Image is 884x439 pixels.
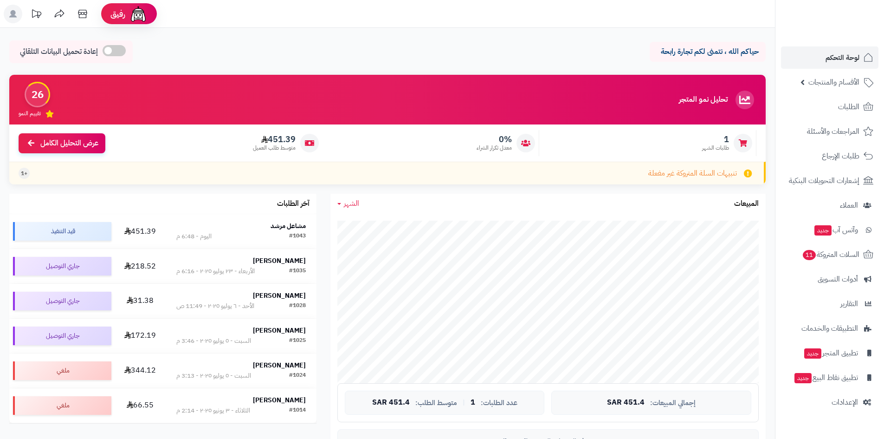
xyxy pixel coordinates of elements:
[344,198,359,209] span: الشهر
[789,174,859,187] span: إشعارات التحويلات البنكية
[253,134,296,144] span: 451.39
[13,222,111,241] div: قيد التنفيذ
[115,319,166,353] td: 172.19
[253,395,306,405] strong: [PERSON_NAME]
[415,399,457,407] span: متوسط الطلب:
[781,293,878,315] a: التقارير
[840,199,858,212] span: العملاء
[781,391,878,413] a: الإعدادات
[781,342,878,364] a: تطبيق المتجرجديد
[838,100,859,113] span: الطلبات
[702,144,729,152] span: طلبات الشهر
[289,371,306,380] div: #1024
[803,250,816,260] span: 11
[176,301,254,311] div: الأحد - ٦ يوليو ٢٠٢٥ - 11:49 ص
[13,292,111,310] div: جاري التوصيل
[813,223,858,236] span: وآتس آب
[781,120,878,143] a: المراجعات والأسئلة
[176,406,250,415] div: الثلاثاء - ٣ يونيو ٢٠٢٥ - 2:14 م
[289,336,306,346] div: #1025
[477,144,512,152] span: معدل تكرار الشراء
[794,373,812,383] span: جديد
[115,284,166,318] td: 31.38
[21,170,27,177] span: +1
[781,219,878,241] a: وآتس آبجديد
[463,399,465,406] span: |
[110,8,125,20] span: رفيق
[13,361,111,380] div: ملغي
[822,150,859,163] span: طلبات الإرجاع
[818,273,858,286] span: أدوات التسويق
[40,138,98,149] span: عرض التحليل الكامل
[804,348,821,359] span: جديد
[25,5,48,26] a: تحديثات المنصة
[253,291,306,301] strong: [PERSON_NAME]
[794,371,858,384] span: تطبيق نقاط البيع
[650,399,696,407] span: إجمالي المبيعات:
[19,133,105,153] a: عرض التحليل الكامل
[808,76,859,89] span: الأقسام والمنتجات
[289,406,306,415] div: #1014
[13,327,111,345] div: جاري التوصيل
[802,248,859,261] span: السلات المتروكة
[129,5,148,23] img: ai-face.png
[607,399,645,407] span: 451.4 SAR
[801,322,858,335] span: التطبيقات والخدمات
[702,134,729,144] span: 1
[289,232,306,241] div: #1043
[807,125,859,138] span: المراجعات والأسئلة
[372,399,410,407] span: 451.4 SAR
[253,360,306,370] strong: [PERSON_NAME]
[115,354,166,388] td: 344.12
[826,51,859,64] span: لوحة التحكم
[657,46,759,57] p: حياكم الله ، نتمنى لكم تجارة رابحة
[337,198,359,209] a: الشهر
[781,243,878,266] a: السلات المتروكة11
[481,399,517,407] span: عدد الطلبات:
[781,170,878,192] a: إشعارات التحويلات البنكية
[13,257,111,275] div: جاري التوصيل
[803,347,858,360] span: تطبيق المتجر
[840,297,858,310] span: التقارير
[832,396,858,409] span: الإعدادات
[253,144,296,152] span: متوسط طلب العميل
[115,214,166,249] td: 451.39
[679,96,728,104] h3: تحليل نمو المتجر
[271,221,306,231] strong: مشاعل مرشد
[648,168,737,179] span: تنبيهات السلة المتروكة غير مفعلة
[176,336,251,346] div: السبت - ٥ يوليو ٢٠٢٥ - 3:46 م
[781,317,878,340] a: التطبيقات والخدمات
[176,267,255,276] div: الأربعاء - ٢٣ يوليو ٢٠٢٥ - 6:16 م
[781,96,878,118] a: الطلبات
[13,396,111,415] div: ملغي
[253,326,306,335] strong: [PERSON_NAME]
[277,200,310,208] h3: آخر الطلبات
[176,371,251,380] div: السبت - ٥ يوليو ٢٠٢٥ - 3:13 م
[471,399,475,407] span: 1
[20,46,98,57] span: إعادة تحميل البيانات التلقائي
[253,256,306,266] strong: [PERSON_NAME]
[176,232,212,241] div: اليوم - 6:48 م
[19,110,41,118] span: تقييم النمو
[781,46,878,69] a: لوحة التحكم
[734,200,759,208] h3: المبيعات
[115,388,166,423] td: 66.55
[781,194,878,216] a: العملاء
[781,367,878,389] a: تطبيق نقاط البيعجديد
[781,145,878,167] a: طلبات الإرجاع
[289,267,306,276] div: #1035
[814,225,832,236] span: جديد
[477,134,512,144] span: 0%
[289,301,306,311] div: #1028
[115,249,166,283] td: 218.52
[781,268,878,290] a: أدوات التسويق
